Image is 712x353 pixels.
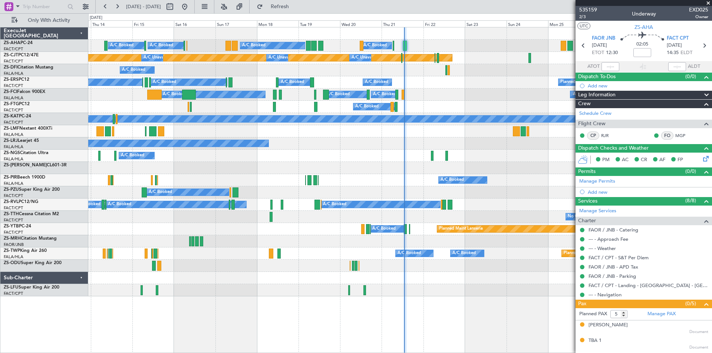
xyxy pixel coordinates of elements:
span: ALDT [688,63,700,70]
div: A/C Booked [242,40,266,51]
span: ZS-CJT [4,53,18,57]
a: Manage Permits [579,178,615,185]
a: FACT/CPT [4,107,23,113]
span: Refresh [264,4,296,9]
div: Sun 24 [507,20,548,27]
span: ZS-MRH [4,236,21,241]
a: FACT / CPT - S&T Per Diem [589,254,649,261]
span: (8/8) [685,197,696,204]
div: A/C Booked [398,248,421,259]
span: Owner [689,14,708,20]
div: A/C Booked [121,150,144,161]
button: UTC [577,23,590,29]
span: Dispatch Checks and Weather [578,144,649,153]
span: AF [659,156,665,164]
div: No Crew [568,211,585,222]
a: FAOR/JNB [4,242,24,247]
div: A/C Booked [108,199,131,210]
div: Thu 21 [382,20,423,27]
div: Tue 19 [299,20,340,27]
div: A/C Booked [326,89,350,100]
a: FACT/CPT [4,230,23,235]
span: ZS-ODU [4,261,21,265]
a: FACT / CPT - Landing - [GEOGRAPHIC_DATA] - [GEOGRAPHIC_DATA] International FACT / CPT [589,282,708,289]
div: Mon 18 [257,20,299,27]
div: A/C Booked [323,199,346,210]
div: FO [661,131,673,140]
div: Add new [588,189,708,195]
span: ZS-TWP [4,249,20,253]
div: Underway [632,10,656,18]
div: A/C Booked [355,101,379,112]
a: FALA/HLA [4,254,23,260]
span: [DATE] [667,42,682,49]
div: Fri 22 [423,20,465,27]
span: Document [689,329,708,335]
span: [DATE] [592,42,607,49]
span: 02:05 [636,41,648,48]
span: Crew [578,100,591,108]
span: ZS-TTH [4,212,19,216]
div: A/C Booked [372,223,396,234]
div: A/C Booked [573,89,596,100]
div: A/C Unavailable [268,52,299,63]
span: Flight Crew [578,120,606,128]
span: [DATE] - [DATE] [126,3,161,10]
span: ZS-FCI [4,90,17,94]
span: ZS-LRJ [4,139,18,143]
span: 535159 [579,6,597,14]
span: Dispatch To-Dos [578,73,616,81]
span: ZS-LMF [4,126,19,131]
a: FAOR / JNB - APD Tax [589,264,638,270]
div: A/C Booked [110,40,133,51]
div: A/C Booked [153,77,176,88]
button: Refresh [253,1,298,13]
span: FAOR JNB [592,35,615,42]
a: ZS-LFUSuper King Air 200 [4,285,59,290]
a: FALA/HLA [4,156,23,162]
a: ZS-DFICitation Mustang [4,65,53,70]
div: [DATE] [90,15,102,21]
div: A/C Booked [150,40,173,51]
div: Wed 20 [340,20,382,27]
a: FALA/HLA [4,132,23,137]
a: FALA/HLA [4,95,23,101]
span: ZS-AHA [4,41,20,45]
div: Thu 14 [91,20,132,27]
a: FACT/CPT [4,193,23,199]
div: A/C Unavailable [144,52,174,63]
a: ZS-FCIFalcon 900EX [4,90,45,94]
div: Sun 17 [215,20,257,27]
div: A/C Booked [365,77,388,88]
span: ZS-DFI [4,65,17,70]
span: Document [689,344,708,351]
span: 12:30 [606,49,618,57]
div: A/C Booked [163,89,186,100]
a: FAOR / JNB - Parking [589,273,636,279]
span: ZS-RVL [4,200,19,204]
a: ZS-TTHCessna Citation M2 [4,212,59,216]
div: A/C Booked [77,199,100,210]
span: ETOT [592,49,604,57]
div: A/C Unavailable [352,52,382,63]
a: ZS-[PERSON_NAME]CL601-3R [4,163,67,167]
div: A/C Booked [149,187,172,198]
a: FAOR / JNB - Catering [589,227,638,233]
a: ZS-LRJLearjet 45 [4,139,39,143]
a: FACT/CPT [4,46,23,52]
input: Trip Number [23,1,65,12]
span: FACT CPT [667,35,689,42]
div: Add new [588,83,708,89]
span: ZS-ERS [4,77,19,82]
a: FACT/CPT [4,217,23,223]
a: ZS-LMFNextant 400XTi [4,126,52,131]
span: ZS-YTB [4,224,19,229]
span: PM [602,156,610,164]
div: Planned Maint [560,77,587,88]
span: Only With Activity [19,18,78,23]
a: ZS-TWPKing Air 260 [4,249,47,253]
div: Fri 15 [132,20,174,27]
span: ZS-PZU [4,187,19,192]
span: ZS-FTG [4,102,19,106]
span: AC [622,156,629,164]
